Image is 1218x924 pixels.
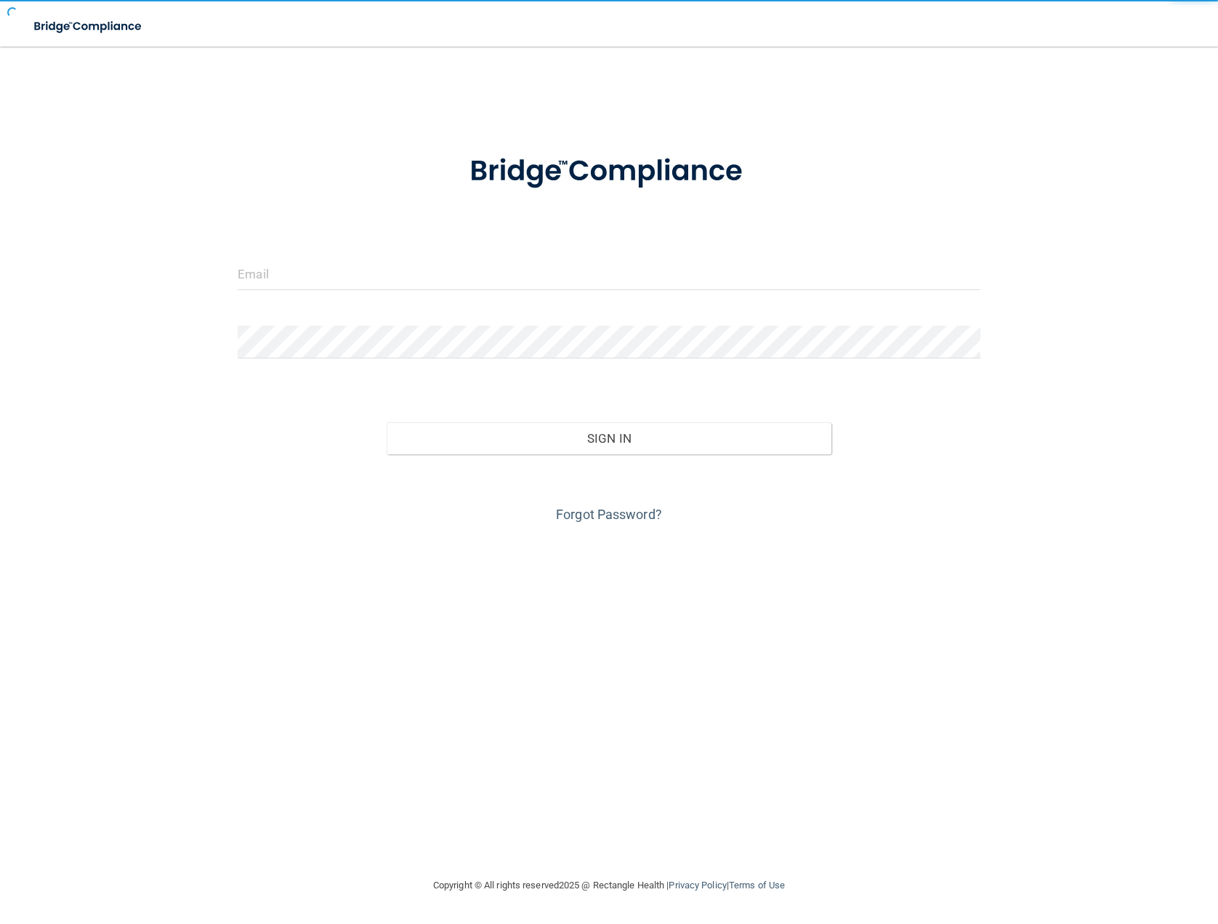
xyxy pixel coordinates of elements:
input: Email [238,257,980,290]
div: Copyright © All rights reserved 2025 @ Rectangle Health | | [344,862,874,909]
a: Forgot Password? [556,507,662,522]
a: Privacy Policy [669,880,726,891]
a: Terms of Use [729,880,785,891]
img: bridge_compliance_login_screen.278c3ca4.svg [22,12,156,41]
img: bridge_compliance_login_screen.278c3ca4.svg [440,134,778,209]
button: Sign In [387,422,832,454]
